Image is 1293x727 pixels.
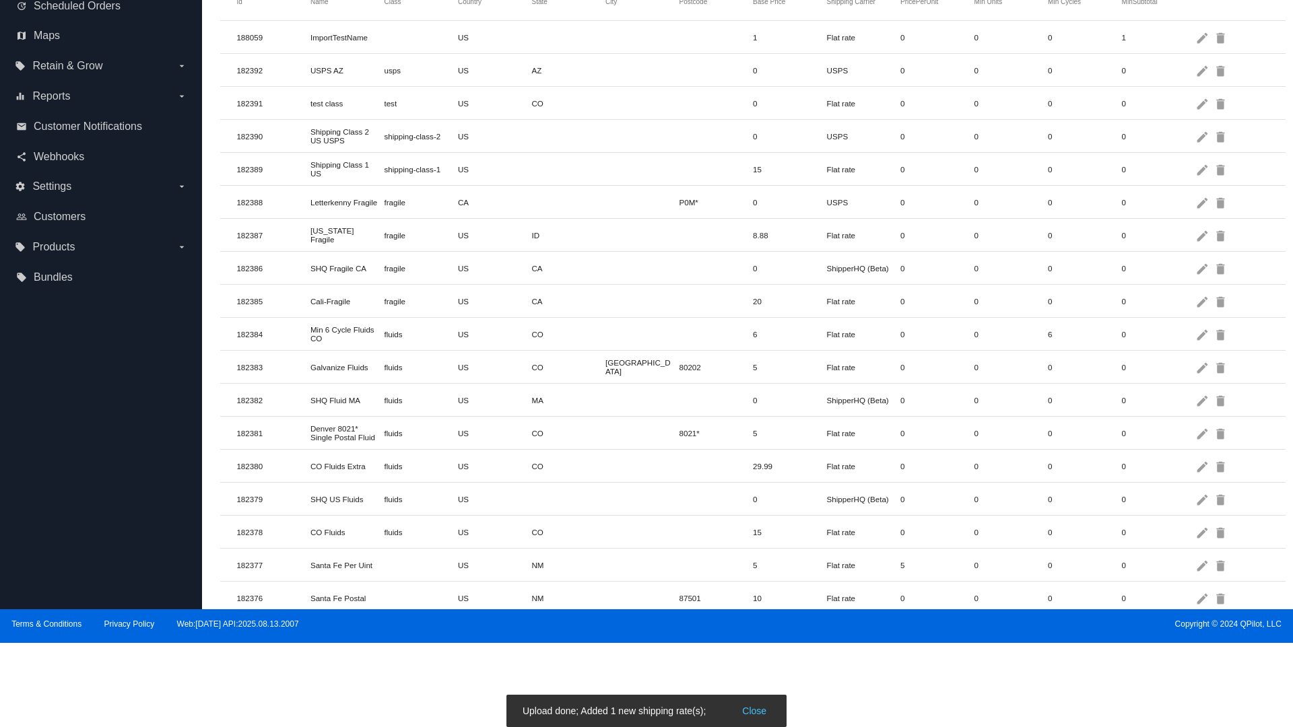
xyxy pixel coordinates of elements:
[1195,126,1212,147] mat-icon: edit
[531,96,605,111] mat-cell: CO
[1122,195,1196,210] mat-cell: 0
[236,293,310,309] mat-cell: 182385
[32,241,75,253] span: Products
[1048,359,1122,375] mat-cell: 0
[458,590,532,606] mat-cell: US
[827,96,901,111] mat-cell: Flat rate
[1122,557,1196,573] mat-cell: 0
[34,151,84,163] span: Webhooks
[1048,228,1122,243] mat-cell: 0
[1195,390,1212,411] mat-icon: edit
[384,458,458,474] mat-cell: fluids
[900,63,974,78] mat-cell: 0
[310,261,385,276] mat-cell: SHQ Fragile CA
[458,129,532,144] mat-cell: US
[753,491,827,507] mat-cell: 0
[15,61,26,71] i: local_offer
[531,458,605,474] mat-cell: CO
[827,425,901,441] mat-cell: Flat rate
[827,293,901,309] mat-cell: Flat rate
[458,524,532,540] mat-cell: US
[1214,324,1230,345] mat-icon: delete
[738,704,770,718] button: Close
[1195,93,1212,114] mat-icon: edit
[1195,324,1212,345] mat-icon: edit
[176,242,187,252] i: arrow_drop_down
[827,491,901,507] mat-cell: ShipperHQ (Beta)
[827,30,901,45] mat-cell: Flat rate
[310,124,385,148] mat-cell: Shipping Class 2 US USPS
[458,30,532,45] mat-cell: US
[310,63,385,78] mat-cell: USPS AZ
[384,96,458,111] mat-cell: test
[1214,522,1230,543] mat-icon: delete
[34,211,86,223] span: Customers
[974,458,1049,474] mat-cell: 0
[900,590,974,606] mat-cell: 0
[1048,491,1122,507] mat-cell: 0
[236,228,310,243] mat-cell: 182387
[1048,96,1122,111] mat-cell: 0
[1214,159,1230,180] mat-icon: delete
[236,491,310,507] mat-cell: 182379
[974,293,1049,309] mat-cell: 0
[236,195,310,210] mat-cell: 182388
[827,557,901,573] mat-cell: Flat rate
[974,524,1049,540] mat-cell: 0
[1195,258,1212,279] mat-icon: edit
[827,392,901,408] mat-cell: ShipperHQ (Beta)
[1214,126,1230,147] mat-icon: delete
[236,30,310,45] mat-cell: 188059
[32,90,70,102] span: Reports
[310,30,385,45] mat-cell: ImportTestName
[827,228,901,243] mat-cell: Flat rate
[16,1,27,11] i: update
[458,63,532,78] mat-cell: US
[753,195,827,210] mat-cell: 0
[384,195,458,210] mat-cell: fragile
[1048,326,1122,342] mat-cell: 6
[34,30,60,42] span: Maps
[236,359,310,375] mat-cell: 182383
[310,491,385,507] mat-cell: SHQ US Fluids
[753,162,827,177] mat-cell: 15
[1122,458,1196,474] mat-cell: 0
[32,60,102,72] span: Retain & Grow
[753,261,827,276] mat-cell: 0
[1195,489,1212,510] mat-icon: edit
[1048,590,1122,606] mat-cell: 0
[384,326,458,342] mat-cell: fluids
[310,293,385,309] mat-cell: Cali-Fragile
[384,129,458,144] mat-cell: shipping-class-2
[753,590,827,606] mat-cell: 10
[531,557,605,573] mat-cell: NM
[1195,291,1212,312] mat-icon: edit
[310,322,385,346] mat-cell: Min 6 Cycle Fluids CO
[34,271,73,283] span: Bundles
[827,63,901,78] mat-cell: USPS
[1122,425,1196,441] mat-cell: 0
[236,96,310,111] mat-cell: 182391
[1122,96,1196,111] mat-cell: 0
[974,392,1049,408] mat-cell: 0
[1214,291,1230,312] mat-icon: delete
[974,359,1049,375] mat-cell: 0
[974,30,1049,45] mat-cell: 0
[1048,458,1122,474] mat-cell: 0
[531,293,605,309] mat-cell: CA
[458,261,532,276] mat-cell: US
[236,63,310,78] mat-cell: 182392
[827,590,901,606] mat-cell: Flat rate
[531,590,605,606] mat-cell: NM
[236,326,310,342] mat-cell: 182384
[900,326,974,342] mat-cell: 0
[1122,63,1196,78] mat-cell: 0
[384,162,458,177] mat-cell: shipping-class-1
[176,91,187,102] i: arrow_drop_down
[1214,390,1230,411] mat-icon: delete
[531,261,605,276] mat-cell: CA
[974,129,1049,144] mat-cell: 0
[1122,491,1196,507] mat-cell: 0
[384,524,458,540] mat-cell: fluids
[16,151,27,162] i: share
